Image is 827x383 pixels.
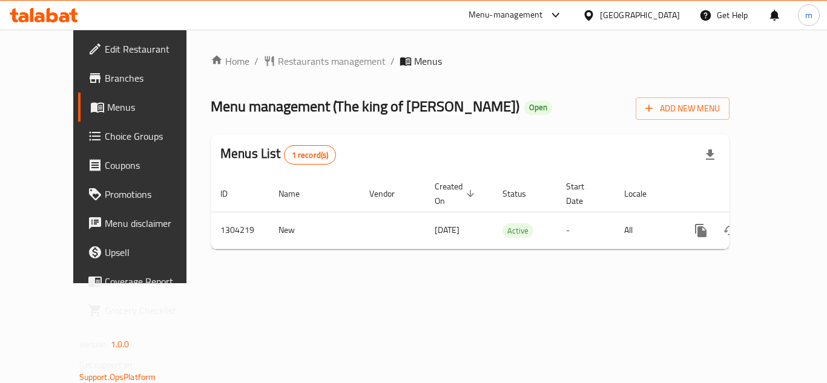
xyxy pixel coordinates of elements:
[78,122,211,151] a: Choice Groups
[105,216,202,231] span: Menu disclaimer
[78,93,211,122] a: Menus
[79,357,135,373] span: Get support on:
[78,238,211,267] a: Upsell
[369,186,410,201] span: Vendor
[105,158,202,172] span: Coupons
[220,145,336,165] h2: Menus List
[78,296,211,325] a: Grocery Checklist
[469,8,543,22] div: Menu-management
[78,34,211,64] a: Edit Restaurant
[79,336,109,352] span: Version:
[435,222,460,238] span: [DATE]
[105,129,202,143] span: Choice Groups
[600,8,680,22] div: [GEOGRAPHIC_DATA]
[211,54,730,68] nav: breadcrumb
[696,140,725,169] div: Export file
[78,209,211,238] a: Menu disclaimer
[524,102,552,113] span: Open
[220,186,243,201] span: ID
[107,100,202,114] span: Menus
[645,101,720,116] span: Add New Menu
[556,212,614,249] td: -
[263,54,386,68] a: Restaurants management
[111,336,130,352] span: 1.0.0
[624,186,662,201] span: Locale
[284,145,337,165] div: Total records count
[805,8,812,22] span: m
[78,267,211,296] a: Coverage Report
[105,42,202,56] span: Edit Restaurant
[414,54,442,68] span: Menus
[269,212,360,249] td: New
[502,186,542,201] span: Status
[105,71,202,85] span: Branches
[105,303,202,318] span: Grocery Checklist
[390,54,395,68] li: /
[566,179,600,208] span: Start Date
[254,54,259,68] li: /
[502,224,533,238] span: Active
[105,187,202,201] span: Promotions
[687,216,716,245] button: more
[78,151,211,180] a: Coupons
[211,93,519,120] span: Menu management ( The king of [PERSON_NAME] )
[105,245,202,260] span: Upsell
[211,54,249,68] a: Home
[435,179,478,208] span: Created On
[524,100,552,115] div: Open
[78,64,211,93] a: Branches
[278,186,315,201] span: Name
[78,180,211,209] a: Promotions
[285,149,336,161] span: 1 record(s)
[211,175,812,249] table: enhanced table
[105,274,202,289] span: Coverage Report
[211,212,269,249] td: 1304219
[677,175,812,212] th: Actions
[278,54,386,68] span: Restaurants management
[614,212,677,249] td: All
[636,97,730,120] button: Add New Menu
[716,216,745,245] button: Change Status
